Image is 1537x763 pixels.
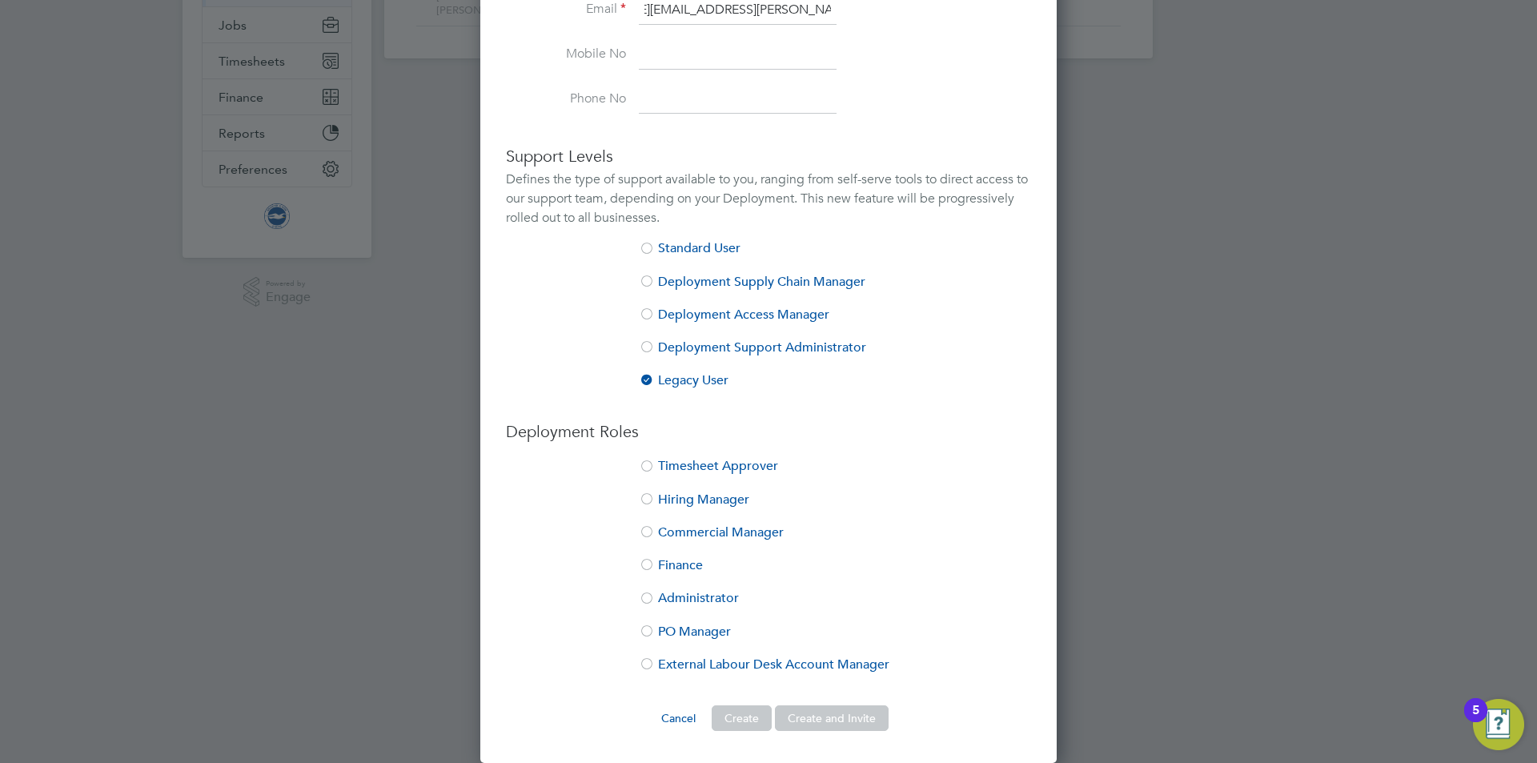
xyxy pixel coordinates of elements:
[506,90,626,107] label: Phone No
[506,624,1031,657] li: PO Manager
[506,458,1031,491] li: Timesheet Approver
[648,705,708,731] button: Cancel
[506,307,1031,339] li: Deployment Access Manager
[506,421,1031,442] h3: Deployment Roles
[506,274,1031,307] li: Deployment Supply Chain Manager
[712,705,772,731] button: Create
[1472,710,1479,731] div: 5
[506,590,1031,623] li: Administrator
[1473,699,1524,750] button: Open Resource Center, 5 new notifications
[506,146,1031,167] h3: Support Levels
[506,557,1031,590] li: Finance
[775,705,889,731] button: Create and Invite
[506,46,626,62] label: Mobile No
[506,1,626,18] label: Email
[506,657,1031,689] li: External Labour Desk Account Manager
[506,339,1031,372] li: Deployment Support Administrator
[506,240,1031,273] li: Standard User
[506,492,1031,524] li: Hiring Manager
[506,524,1031,557] li: Commercial Manager
[506,372,1031,389] li: Legacy User
[506,170,1031,227] div: Defines the type of support available to you, ranging from self-serve tools to direct access to o...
